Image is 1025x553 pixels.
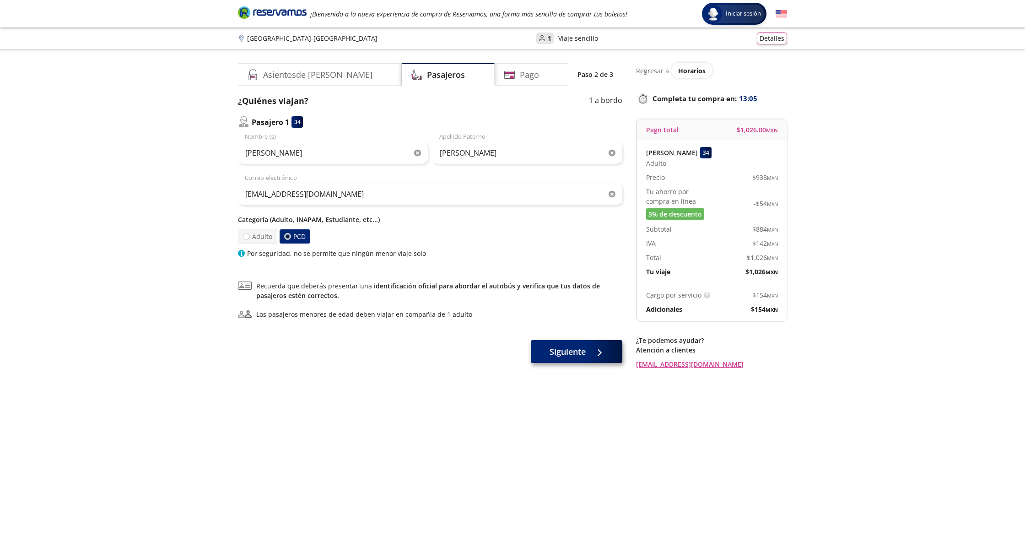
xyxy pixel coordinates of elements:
[722,9,765,18] span: Iniciar sesión
[636,63,787,78] div: Regresar a ver horarios
[238,5,307,22] a: Brand Logo
[252,117,289,128] p: Pasajero 1
[291,116,303,128] div: 34
[700,147,712,158] div: 34
[238,141,428,164] input: Nombre (s)
[767,174,778,181] small: MXN
[636,345,787,355] p: Atención a clientes
[757,33,787,44] button: Detalles
[767,255,778,261] small: MXN
[238,183,622,206] input: Correo electrónico
[238,95,308,107] p: ¿Quiénes viajan?
[280,229,310,244] label: PCD
[767,201,778,207] small: MXN
[238,5,307,19] i: Brand Logo
[427,69,465,81] h4: Pasajeros
[646,187,712,206] p: Tu ahorro por compra en línea
[646,125,679,135] p: Pago total
[256,282,600,300] a: identificación oficial para abordar el autobús y verifica que tus datos de pasajeros estén correc...
[577,70,613,79] p: Paso 2 de 3
[678,66,706,75] span: Horarios
[767,292,778,299] small: MXN
[747,253,778,262] span: $ 1,026
[263,69,372,81] h4: Asientos de [PERSON_NAME]
[646,304,682,314] p: Adicionales
[752,224,778,234] span: $ 884
[752,173,778,182] span: $ 938
[432,141,622,164] input: Apellido Paterno
[766,306,778,313] small: MXN
[531,340,622,363] button: Siguiente
[752,290,778,300] span: $ 154
[550,346,586,358] span: Siguiente
[646,290,701,300] p: Cargo por servicio
[646,173,665,182] p: Precio
[752,239,778,248] span: $ 142
[737,125,778,135] span: $ 1,026.00
[558,33,598,43] p: Viaje sencillo
[739,93,757,104] span: 13:05
[646,224,672,234] p: Subtotal
[636,336,787,345] p: ¿Te podemos ayudar?
[636,66,669,76] p: Regresar a
[247,249,426,258] p: Por seguridad, no se permite que ningún menor viaje solo
[776,8,787,20] button: English
[766,127,778,134] small: MXN
[247,33,378,43] p: [GEOGRAPHIC_DATA] - [GEOGRAPHIC_DATA]
[310,10,627,18] em: ¡Bienvenido a la nueva experiencia de compra de Reservamos, una forma más sencilla de comprar tus...
[754,199,778,208] span: -$ 54
[256,281,622,300] span: Recuerda que deberás presentar una
[636,359,787,369] a: [EMAIL_ADDRESS][DOMAIN_NAME]
[648,209,702,219] span: 5% de descuento
[238,229,277,244] label: Adulto
[767,240,778,247] small: MXN
[751,304,778,314] span: $ 154
[636,92,787,105] p: Completa tu compra en :
[646,253,661,262] p: Total
[646,148,698,157] p: [PERSON_NAME]
[646,239,656,248] p: IVA
[589,95,622,107] p: 1 a bordo
[766,269,778,276] small: MXN
[520,69,539,81] h4: Pago
[256,309,472,319] div: Los pasajeros menores de edad deben viajar en compañía de 1 adulto
[646,267,670,276] p: Tu viaje
[646,158,666,168] span: Adulto
[548,33,551,43] p: 1
[745,267,778,276] span: $ 1,026
[767,226,778,233] small: MXN
[238,215,622,224] p: Categoría (Adulto, INAPAM, Estudiante, etc...)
